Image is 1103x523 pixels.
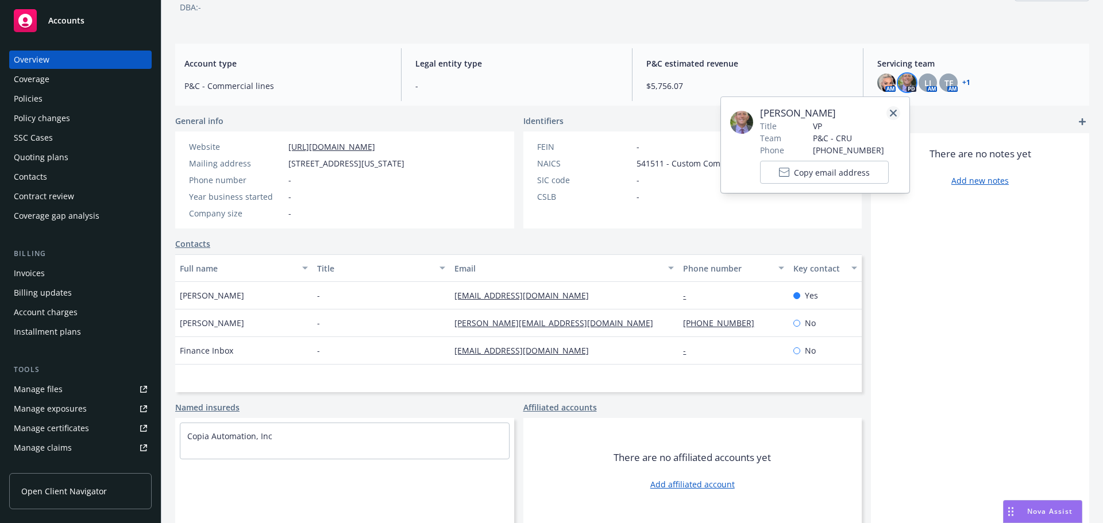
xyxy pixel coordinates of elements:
a: Accounts [9,5,152,37]
a: [EMAIL_ADDRESS][DOMAIN_NAME] [454,345,598,356]
span: - [637,191,639,203]
div: Full name [180,262,295,274]
span: [STREET_ADDRESS][US_STATE] [288,157,404,169]
a: [EMAIL_ADDRESS][DOMAIN_NAME] [454,290,598,301]
a: Manage exposures [9,400,152,418]
span: Phone [760,144,784,156]
a: [PERSON_NAME][EMAIL_ADDRESS][DOMAIN_NAME] [454,317,662,328]
span: - [288,174,291,186]
span: P&C - CRU [813,132,889,144]
span: P&C estimated revenue [646,57,849,69]
a: [PHONE_NUMBER] [683,317,763,328]
a: Affiliated accounts [523,401,597,413]
div: Website [189,141,284,153]
a: Add affiliated account [650,478,735,490]
span: VP [813,120,889,132]
span: $5,756.07 [646,80,849,92]
div: Manage exposures [14,400,87,418]
a: Contract review [9,187,152,206]
span: No [805,317,816,329]
a: - [683,345,695,356]
div: Title [317,262,433,274]
a: Policy changes [9,109,152,127]
button: Phone number [678,254,788,282]
div: FEIN [537,141,632,153]
span: Servicing team [877,57,1080,69]
span: - [317,289,320,301]
div: Quoting plans [14,148,68,166]
a: Contacts [175,238,210,250]
span: Account type [184,57,387,69]
div: Contacts [14,168,47,186]
div: Billing [9,248,152,259]
span: - [317,317,320,329]
div: Overview [14,51,49,69]
button: Key contact [789,254,862,282]
a: Account charges [9,303,152,321]
div: Manage claims [14,439,72,457]
span: Identifiers [523,115,564,127]
span: Nova Assist [1027,506,1073,516]
span: No [805,344,816,357]
a: [URL][DOMAIN_NAME] [288,141,375,152]
span: - [637,174,639,186]
div: Policies [14,90,43,108]
a: - [683,290,695,301]
div: Manage files [14,380,63,398]
div: NAICS [537,157,632,169]
button: Email [450,254,678,282]
span: TF [944,77,953,89]
div: Coverage gap analysis [14,207,99,225]
a: Manage files [9,380,152,398]
button: Full name [175,254,313,282]
div: Drag to move [1004,501,1018,522]
span: 541511 - Custom Computer Programming Services [637,157,830,169]
span: Title [760,120,777,132]
a: Coverage [9,70,152,88]
div: Installment plans [14,323,81,341]
span: [PERSON_NAME] [760,106,889,120]
span: Finance Inbox [180,344,233,357]
a: Named insureds [175,401,240,413]
button: Nova Assist [1003,500,1082,523]
div: Year business started [189,191,284,203]
a: close [886,106,900,120]
span: - [317,344,320,357]
div: Key contact [793,262,844,274]
span: [PERSON_NAME] [180,289,244,301]
span: Accounts [48,16,84,25]
a: Installment plans [9,323,152,341]
div: SSC Cases [14,129,53,147]
span: [PHONE_NUMBER] [813,144,889,156]
img: employee photo [730,111,753,134]
button: Copy email address [760,161,889,184]
span: General info [175,115,223,127]
span: Legal entity type [415,57,618,69]
div: DBA: - [180,1,201,13]
a: Quoting plans [9,148,152,166]
div: Contract review [14,187,74,206]
a: Add new notes [951,175,1009,187]
a: Manage certificates [9,419,152,437]
div: Email [454,262,661,274]
a: Manage claims [9,439,152,457]
div: Account charges [14,303,78,321]
span: - [288,207,291,219]
div: Invoices [14,264,45,282]
span: There are no notes yet [930,147,1031,161]
div: CSLB [537,191,632,203]
a: +1 [962,79,970,86]
div: Billing updates [14,284,72,302]
span: - [637,141,639,153]
img: photo [898,73,916,92]
span: - [288,191,291,203]
span: [PERSON_NAME] [180,317,244,329]
a: Overview [9,51,152,69]
a: Coverage gap analysis [9,207,152,225]
img: photo [877,73,896,92]
div: Mailing address [189,157,284,169]
div: Policy changes [14,109,70,127]
span: Copy email address [794,166,870,179]
div: Phone number [189,174,284,186]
